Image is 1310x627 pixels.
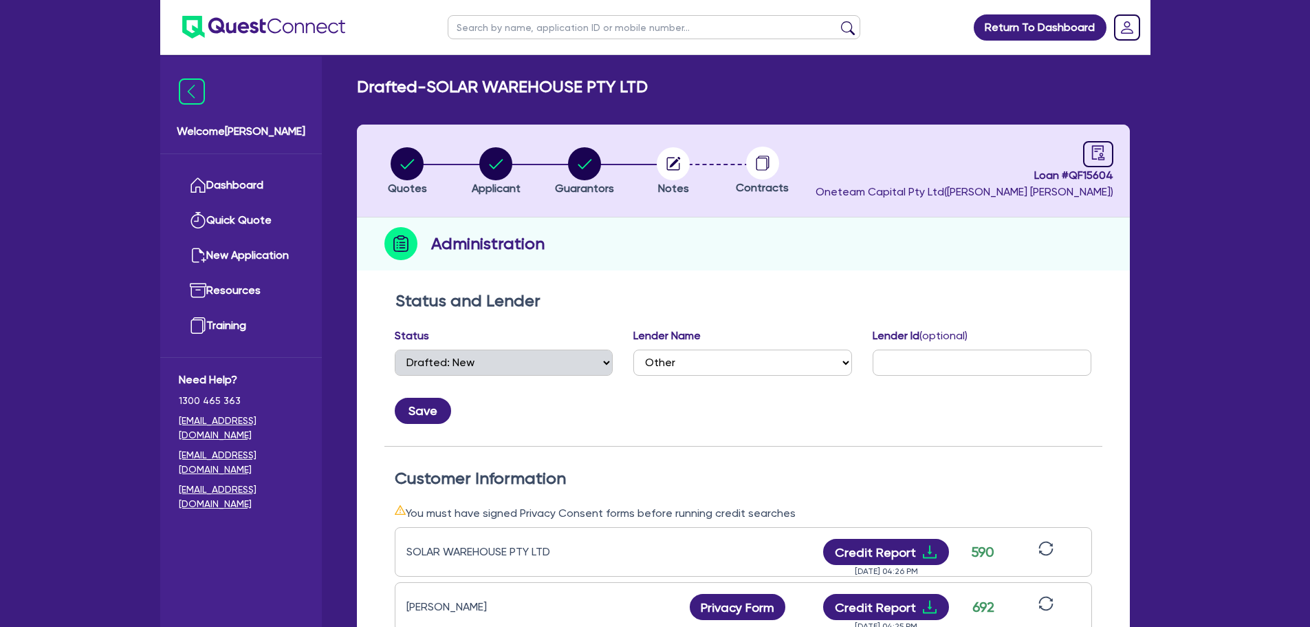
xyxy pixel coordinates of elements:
button: sync [1034,540,1058,564]
label: Status [395,328,429,344]
a: Quick Quote [179,203,303,238]
span: Need Help? [179,372,303,388]
span: sync [1038,596,1054,611]
span: Welcome [PERSON_NAME] [177,123,305,140]
span: audit [1091,145,1106,160]
span: (optional) [919,329,968,342]
div: [PERSON_NAME] [406,599,578,615]
span: download [921,599,938,615]
img: step-icon [384,227,417,260]
button: Guarantors [554,147,615,198]
button: sync [1034,595,1058,619]
img: quick-quote [190,212,206,229]
img: icon-menu-close [179,78,205,105]
div: 692 [966,597,1001,617]
label: Lender Name [633,328,701,344]
span: Loan # QF15604 [816,167,1113,184]
button: Notes [656,147,690,198]
span: download [921,544,938,560]
button: Applicant [471,147,521,198]
h2: Customer Information [395,469,1092,489]
div: 590 [966,542,1001,562]
a: Dashboard [179,168,303,203]
a: Training [179,308,303,343]
span: Oneteam Capital Pty Ltd ( [PERSON_NAME] [PERSON_NAME] ) [816,185,1113,198]
button: Credit Reportdownload [823,539,949,565]
img: new-application [190,247,206,264]
label: Lender Id [873,328,968,344]
span: sync [1038,541,1054,556]
div: SOLAR WAREHOUSE PTY LTD [406,544,578,560]
img: training [190,317,206,334]
a: [EMAIL_ADDRESS][DOMAIN_NAME] [179,482,303,511]
button: Quotes [387,147,428,198]
h2: Administration [431,231,545,256]
div: You must have signed Privacy Consent forms before running credit searches [395,504,1092,522]
a: Resources [179,273,303,308]
button: Save [395,398,451,424]
span: Quotes [388,182,427,195]
button: Credit Reportdownload [823,594,949,620]
a: Return To Dashboard [974,14,1106,41]
span: warning [395,504,406,516]
h2: Status and Lender [395,291,1091,311]
a: New Application [179,238,303,273]
input: Search by name, application ID or mobile number... [448,15,860,39]
a: [EMAIL_ADDRESS][DOMAIN_NAME] [179,448,303,477]
img: resources [190,282,206,299]
span: Contracts [736,181,789,194]
img: quest-connect-logo-blue [182,16,345,39]
span: 1300 465 363 [179,394,303,408]
span: Guarantors [555,182,614,195]
a: [EMAIL_ADDRESS][DOMAIN_NAME] [179,414,303,443]
a: Dropdown toggle [1109,10,1145,45]
button: Privacy Form [690,594,786,620]
h2: Drafted - SOLAR WAREHOUSE PTY LTD [357,77,648,97]
span: Notes [658,182,689,195]
span: Applicant [472,182,521,195]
